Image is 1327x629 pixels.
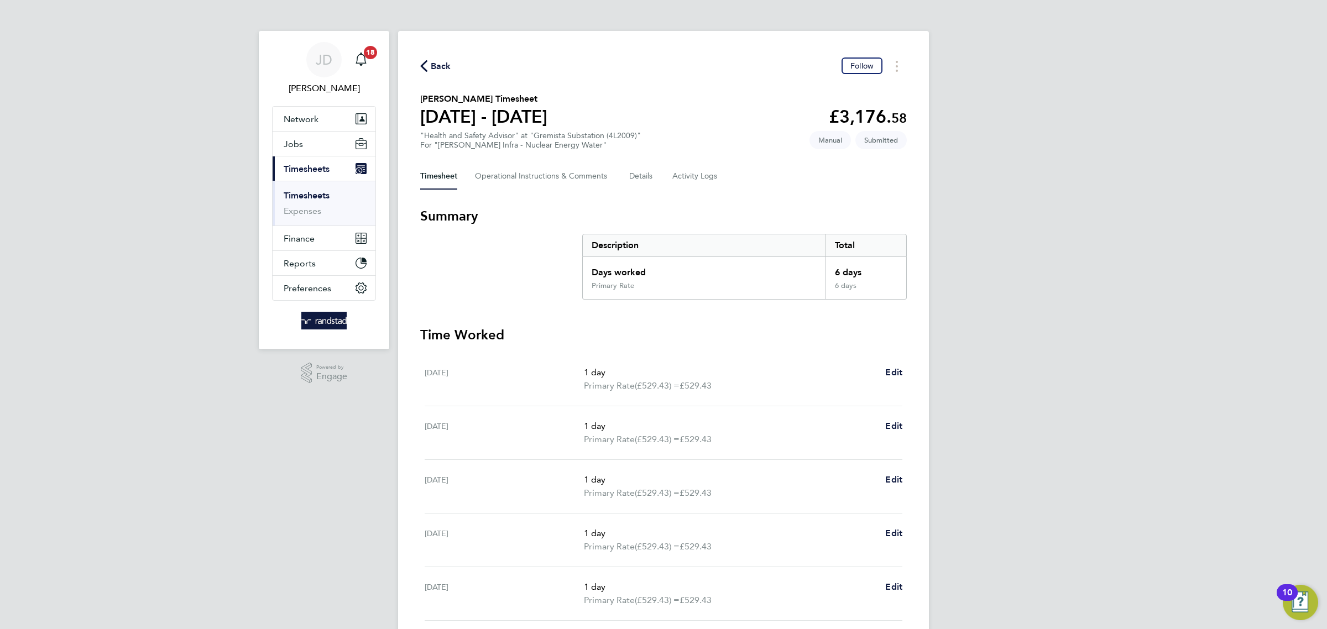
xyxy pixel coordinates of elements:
p: 1 day [584,580,876,594]
span: £529.43 [680,434,712,444]
div: [DATE] [425,473,584,500]
div: 6 days [826,257,906,281]
app-decimal: £3,176. [829,106,907,127]
span: (£529.43) = [635,380,680,391]
span: Primary Rate [584,433,635,446]
p: 1 day [584,527,876,540]
div: [DATE] [425,580,584,607]
a: Edit [885,420,902,433]
span: 18 [364,46,377,59]
button: Reports [273,251,375,275]
span: Engage [316,372,347,381]
span: JD [316,53,332,67]
span: This timesheet is Submitted. [855,131,907,149]
span: £529.43 [680,595,712,605]
button: Network [273,107,375,131]
span: Edit [885,474,902,485]
div: Summary [582,234,907,300]
span: Follow [850,61,874,71]
span: This timesheet was manually created. [809,131,851,149]
img: randstad-logo-retina.png [301,312,347,329]
div: [DATE] [425,366,584,392]
h3: Summary [420,207,907,225]
button: Timesheet [420,163,457,190]
div: 10 [1282,593,1292,607]
div: [DATE] [425,527,584,553]
span: Back [431,60,451,73]
button: Preferences [273,276,375,300]
a: Expenses [284,206,321,216]
button: Timesheets [273,156,375,181]
span: Edit [885,367,902,378]
span: (£529.43) = [635,541,680,552]
button: Follow [842,57,882,74]
p: 1 day [584,366,876,379]
a: Edit [885,473,902,486]
button: Finance [273,226,375,250]
div: For "[PERSON_NAME] Infra - Nuclear Energy Water" [420,140,641,150]
button: Back [420,59,451,73]
button: Timesheets Menu [887,57,907,75]
a: JD[PERSON_NAME] [272,42,376,95]
h1: [DATE] - [DATE] [420,106,547,128]
a: 18 [350,42,372,77]
span: Jacob Donaldson [272,82,376,95]
a: Edit [885,366,902,379]
a: Edit [885,527,902,540]
button: Jobs [273,132,375,156]
div: 6 days [826,281,906,299]
a: Go to home page [272,312,376,329]
span: Edit [885,421,902,431]
div: Description [583,234,826,256]
a: Powered byEngage [301,363,348,384]
span: £529.43 [680,380,712,391]
a: Edit [885,580,902,594]
span: Timesheets [284,164,330,174]
p: 1 day [584,420,876,433]
a: Timesheets [284,190,330,201]
span: £529.43 [680,541,712,552]
div: Primary Rate [592,281,634,290]
span: Primary Rate [584,379,635,392]
span: Primary Rate [584,540,635,553]
span: Jobs [284,139,303,149]
button: Details [629,163,655,190]
div: Total [826,234,906,256]
span: Finance [284,233,315,244]
span: Powered by [316,363,347,372]
span: £529.43 [680,488,712,498]
div: "Health and Safety Advisor" at "Gremista Substation (4L2009)" [420,131,641,150]
div: Days worked [583,257,826,281]
div: Timesheets [273,181,375,226]
h2: [PERSON_NAME] Timesheet [420,92,547,106]
h3: Time Worked [420,326,907,344]
span: (£529.43) = [635,434,680,444]
span: (£529.43) = [635,488,680,498]
nav: Main navigation [259,31,389,349]
span: Edit [885,581,902,592]
div: [DATE] [425,420,584,446]
span: (£529.43) = [635,595,680,605]
button: Open Resource Center, 10 new notifications [1283,585,1318,620]
p: 1 day [584,473,876,486]
span: Edit [885,528,902,538]
span: 58 [891,110,907,126]
span: Primary Rate [584,486,635,500]
button: Activity Logs [672,163,719,190]
span: Reports [284,258,316,269]
span: Network [284,114,318,124]
button: Operational Instructions & Comments [475,163,612,190]
span: Preferences [284,283,331,293]
span: Primary Rate [584,594,635,607]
